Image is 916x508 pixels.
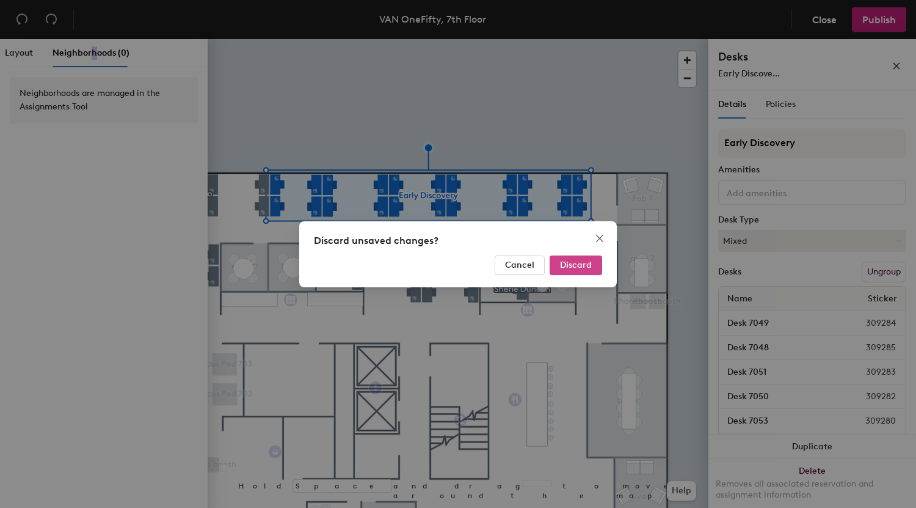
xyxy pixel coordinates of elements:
button: Discard [550,256,602,275]
div: Discard unsaved changes? [314,234,602,248]
span: Cancel [505,260,534,270]
span: Discard [560,260,592,270]
span: Close [590,234,609,243]
button: Cancel [495,256,545,275]
span: close [595,234,605,243]
button: Close [590,229,609,248]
